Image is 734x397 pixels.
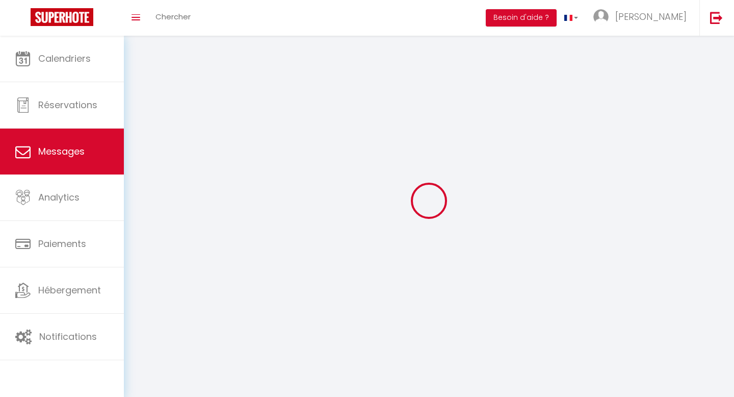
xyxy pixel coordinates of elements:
span: Calendriers [38,52,91,65]
span: Analytics [38,191,80,204]
span: Paiements [38,237,86,250]
img: Super Booking [31,8,93,26]
button: Ouvrir le widget de chat LiveChat [8,4,39,35]
img: ... [593,9,609,24]
span: Notifications [39,330,97,343]
span: Réservations [38,98,97,111]
span: Hébergement [38,284,101,296]
span: Messages [38,145,85,158]
span: Chercher [155,11,191,22]
button: Besoin d'aide ? [486,9,557,27]
span: [PERSON_NAME] [615,10,687,23]
img: logout [710,11,723,24]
